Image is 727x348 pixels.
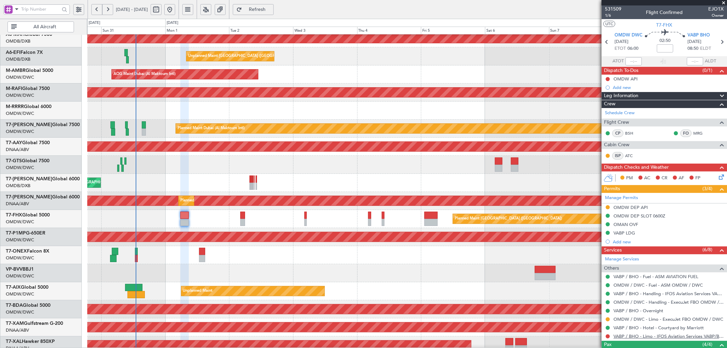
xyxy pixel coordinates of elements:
a: T7-XAMGulfstream G-200 [6,321,63,326]
div: Mon 1 [165,27,229,35]
a: A6-EFIFalcon 7X [6,50,43,55]
span: T7-[PERSON_NAME] [6,195,52,199]
div: Add new [613,85,724,90]
span: T7-AIX [6,285,21,290]
a: DNAA/ABV [6,327,29,333]
div: Planned Maint Dubai (Al Maktoum Intl) [178,123,245,134]
span: Services [604,246,622,254]
span: Flight Crew [604,119,629,126]
span: ALDT [705,58,716,65]
div: Thu 4 [357,27,421,35]
span: T7-[PERSON_NAME] [6,122,52,127]
span: Refresh [243,7,271,12]
a: VABP / BHO - Fuel - ASM AVIATION FUEL [614,274,698,279]
span: VABP BHO [687,32,710,39]
a: Schedule Crew [605,110,635,117]
a: T7-P1MPG-650ER [6,231,45,236]
span: T7-FHX [6,213,22,217]
input: --:-- [625,57,642,65]
span: T7-AAY [6,140,22,145]
div: Planned Maint Dubai (Al Maktoum Intl) [180,196,247,206]
div: VABP LDG [614,230,635,236]
a: OMDW / DWC - Fuel - ASM OMDW / DWC [614,282,703,288]
div: Wed 3 [293,27,357,35]
div: Unplanned Maint [183,286,213,296]
a: Manage Services [605,256,639,263]
div: Sun 7 [549,27,613,35]
a: OMDB/DXB [6,183,30,189]
span: 1/6 [605,13,621,18]
span: Cabin Crew [604,141,630,149]
span: ATOT [612,58,624,65]
a: VABP / BHO - Overnight [614,308,663,314]
span: Owner [708,13,724,18]
div: [DATE] [89,20,100,26]
a: OMDW/DWC [6,255,34,261]
div: [DATE] [167,20,178,26]
span: T7-FHX [656,21,672,29]
a: Manage Permits [605,195,638,201]
a: MRG [693,130,709,136]
span: 06:00 [627,45,638,52]
a: DNAA/ABV [6,201,29,207]
span: ETOT [615,45,626,52]
a: T7-FHXGlobal 5000 [6,213,50,217]
a: T7-AAYGlobal 7500 [6,140,50,145]
span: EJO1X [708,5,724,13]
input: Trip Number [21,4,60,14]
span: 531509 [605,5,621,13]
span: 08:50 [687,45,698,52]
div: Sat 6 [485,27,549,35]
span: AC [644,175,650,182]
div: ISP [612,152,623,160]
span: Leg Information [604,92,638,100]
a: VABP / BHO - Limo - IFOS Aviation Services VABP/BHP [614,333,724,339]
button: UTC [603,21,615,27]
a: M-RRRRGlobal 6000 [6,104,51,109]
span: (6/8) [702,246,712,253]
span: Dispatch Checks and Weather [604,164,669,171]
div: Unplanned Maint [GEOGRAPHIC_DATA] ([GEOGRAPHIC_DATA]) [188,51,300,61]
a: OMDW / DWC - Handling - ExecuJet FBO OMDW / DWC [614,299,724,305]
a: M-AMBRGlobal 5000 [6,68,53,73]
div: Add new [613,239,724,245]
a: OMDW/DWC [6,219,34,225]
div: CP [612,130,623,137]
a: OMDB/DXB [6,56,30,62]
span: A6-EFI [6,50,20,55]
div: Sun 31 [101,27,165,35]
a: VP-BVVBBJ1 [6,267,34,272]
span: Others [604,264,619,272]
span: M-AMBR [6,68,26,73]
div: OMDW DEP API [614,205,648,210]
span: AF [679,175,684,182]
a: OMDW/DWC [6,273,34,279]
div: Tue 2 [229,27,293,35]
span: (0/1) [702,67,712,74]
span: VP-BVV [6,267,22,272]
a: T7-BDAGlobal 5000 [6,303,50,308]
div: OMDW DEP SLOT 0600Z [614,213,665,219]
span: CR [662,175,667,182]
a: OMDW/DWC [6,237,34,243]
a: OMDW/DWC [6,309,34,315]
span: T7-XAL [6,339,22,344]
div: OMDW API [614,76,638,82]
span: ELDT [700,45,711,52]
a: OMDW/DWC [6,92,34,99]
a: BSH [625,130,640,136]
span: Crew [604,100,616,108]
a: OMDW/DWC [6,165,34,171]
span: [DATE] - [DATE] [116,6,148,13]
button: All Aircraft [7,21,74,32]
span: T7-P1MP [6,231,26,236]
a: DNAA/ABV [6,147,29,153]
a: T7-XALHawker 850XP [6,339,55,344]
span: All Aircraft [18,25,72,29]
a: VABP / BHO - Handling - IFOS Aviation Services VABP/BHP [614,291,724,297]
span: [DATE] [615,39,628,45]
span: T7-ONEX [6,249,27,254]
a: M-RAFIGlobal 7500 [6,86,50,91]
a: OMDB/DXB [6,38,30,44]
a: T7-[PERSON_NAME]Global 7500 [6,122,80,127]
